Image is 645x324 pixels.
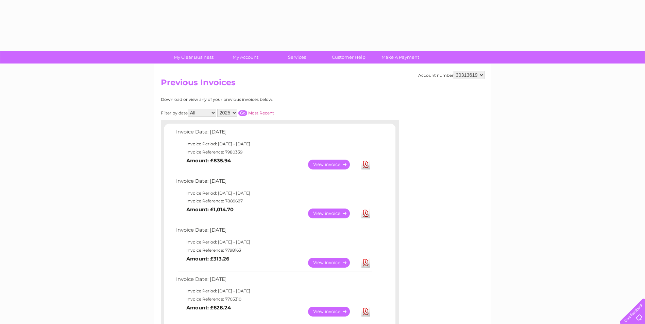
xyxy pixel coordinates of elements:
[174,127,373,140] td: Invoice Date: [DATE]
[174,140,373,148] td: Invoice Period: [DATE] - [DATE]
[174,177,373,189] td: Invoice Date: [DATE]
[161,97,339,102] div: Download or view any of your previous invoices below.
[372,51,428,64] a: Make A Payment
[174,238,373,246] td: Invoice Period: [DATE] - [DATE]
[174,148,373,156] td: Invoice Reference: 7980339
[186,256,229,262] b: Amount: £313.26
[361,307,370,317] a: Download
[174,189,373,197] td: Invoice Period: [DATE] - [DATE]
[361,209,370,218] a: Download
[174,246,373,254] td: Invoice Reference: 7798163
[361,258,370,268] a: Download
[174,287,373,295] td: Invoice Period: [DATE] - [DATE]
[161,78,485,91] h2: Previous Invoices
[174,275,373,287] td: Invoice Date: [DATE]
[269,51,325,64] a: Services
[174,226,373,238] td: Invoice Date: [DATE]
[166,51,222,64] a: My Clear Business
[248,110,274,115] a: Most Recent
[161,109,339,117] div: Filter by date
[308,160,358,169] a: View
[186,158,231,164] b: Amount: £835.94
[217,51,273,64] a: My Account
[186,206,234,213] b: Amount: £1,014.70
[174,197,373,205] td: Invoice Reference: 7889687
[418,71,485,79] div: Account number
[321,51,377,64] a: Customer Help
[361,160,370,169] a: Download
[308,307,358,317] a: View
[308,258,358,268] a: View
[186,305,231,311] b: Amount: £628.24
[308,209,358,218] a: View
[174,295,373,303] td: Invoice Reference: 7705310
